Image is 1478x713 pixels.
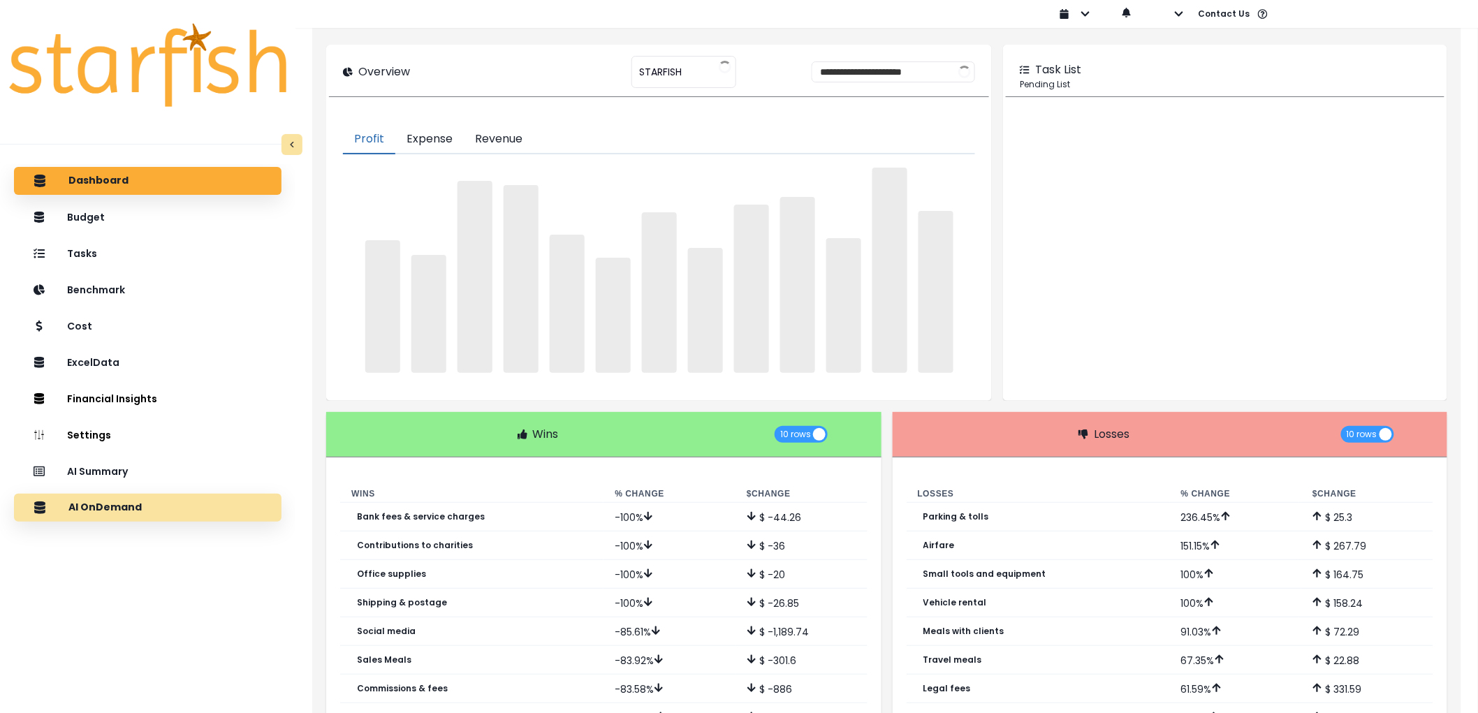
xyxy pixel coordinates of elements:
td: $ -36 [736,531,868,560]
p: Budget [67,212,105,223]
td: -100 % [603,531,736,560]
th: $ Change [1301,485,1433,503]
button: AI OnDemand [14,494,281,522]
span: ‌ [550,235,585,373]
button: Financial Insights [14,385,281,413]
p: Parking & tolls [923,512,989,522]
button: Settings [14,421,281,449]
td: 236.45 % [1170,503,1302,531]
td: 151.15 % [1170,531,1302,560]
button: Revenue [464,125,534,154]
p: Legal fees [923,684,971,693]
span: ‌ [642,212,677,373]
td: $ 267.79 [1301,531,1433,560]
span: STARFISH [639,57,682,87]
button: Cost [14,312,281,340]
button: AI Summary [14,457,281,485]
button: ExcelData [14,348,281,376]
p: Losses [1094,426,1129,443]
p: Small tools and equipment [923,569,1046,579]
span: ‌ [688,248,723,373]
p: AI Summary [67,466,128,478]
p: Meals with clients [923,626,1004,636]
td: $ 164.75 [1301,560,1433,589]
p: Task List [1035,61,1081,78]
td: -100 % [603,589,736,617]
td: -85.61 % [603,617,736,646]
button: Profit [343,125,395,154]
button: Benchmark [14,276,281,304]
p: Office supplies [357,569,426,579]
span: ‌ [872,168,907,373]
th: Losses [907,485,1170,503]
th: % Change [1170,485,1302,503]
p: Cost [67,321,92,332]
td: $ -20 [736,560,868,589]
p: Bank fees & service charges [357,512,485,522]
p: Travel meals [923,655,982,665]
p: Wins [533,426,559,443]
td: 100 % [1170,589,1302,617]
span: ‌ [504,185,539,373]
p: Overview [358,64,410,80]
td: $ -26.85 [736,589,868,617]
p: Pending List [1020,78,1431,91]
span: 10 rows [1347,426,1377,443]
p: Contributions to charities [357,541,473,550]
td: $ 22.88 [1301,646,1433,675]
p: Vehicle rental [923,598,987,608]
span: ‌ [734,205,769,373]
p: Dashboard [68,175,129,187]
p: Sales Meals [357,655,411,665]
span: ‌ [458,181,492,374]
button: Dashboard [14,167,281,195]
p: Shipping & postage [357,598,447,608]
p: Commissions & fees [357,684,448,693]
button: Expense [395,125,464,154]
td: 100 % [1170,560,1302,589]
span: ‌ [411,255,446,374]
span: ‌ [780,197,815,373]
td: $ 158.24 [1301,589,1433,617]
td: -100 % [603,503,736,531]
td: $ -44.26 [736,503,868,531]
span: ‌ [365,240,400,373]
button: Budget [14,203,281,231]
td: 91.03 % [1170,617,1302,646]
span: 10 rows [780,426,811,443]
span: ‌ [826,238,861,373]
span: ‌ [919,211,953,373]
td: $ -886 [736,675,868,703]
p: AI OnDemand [68,501,142,514]
td: -83.92 % [603,646,736,675]
td: $ 331.59 [1301,675,1433,703]
p: ExcelData [67,357,119,369]
p: Social media [357,626,416,636]
p: Airfare [923,541,955,550]
td: 67.35 % [1170,646,1302,675]
td: $ 72.29 [1301,617,1433,646]
td: $ -301.6 [736,646,868,675]
button: Tasks [14,240,281,267]
span: ‌ [596,258,631,373]
td: $ -1,189.74 [736,617,868,646]
th: $ Change [736,485,868,503]
p: Tasks [67,248,97,260]
td: -83.58 % [603,675,736,703]
td: $ 25.3 [1301,503,1433,531]
th: % Change [603,485,736,503]
th: Wins [340,485,603,503]
p: Benchmark [67,284,125,296]
td: -100 % [603,560,736,589]
td: 61.59 % [1170,675,1302,703]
